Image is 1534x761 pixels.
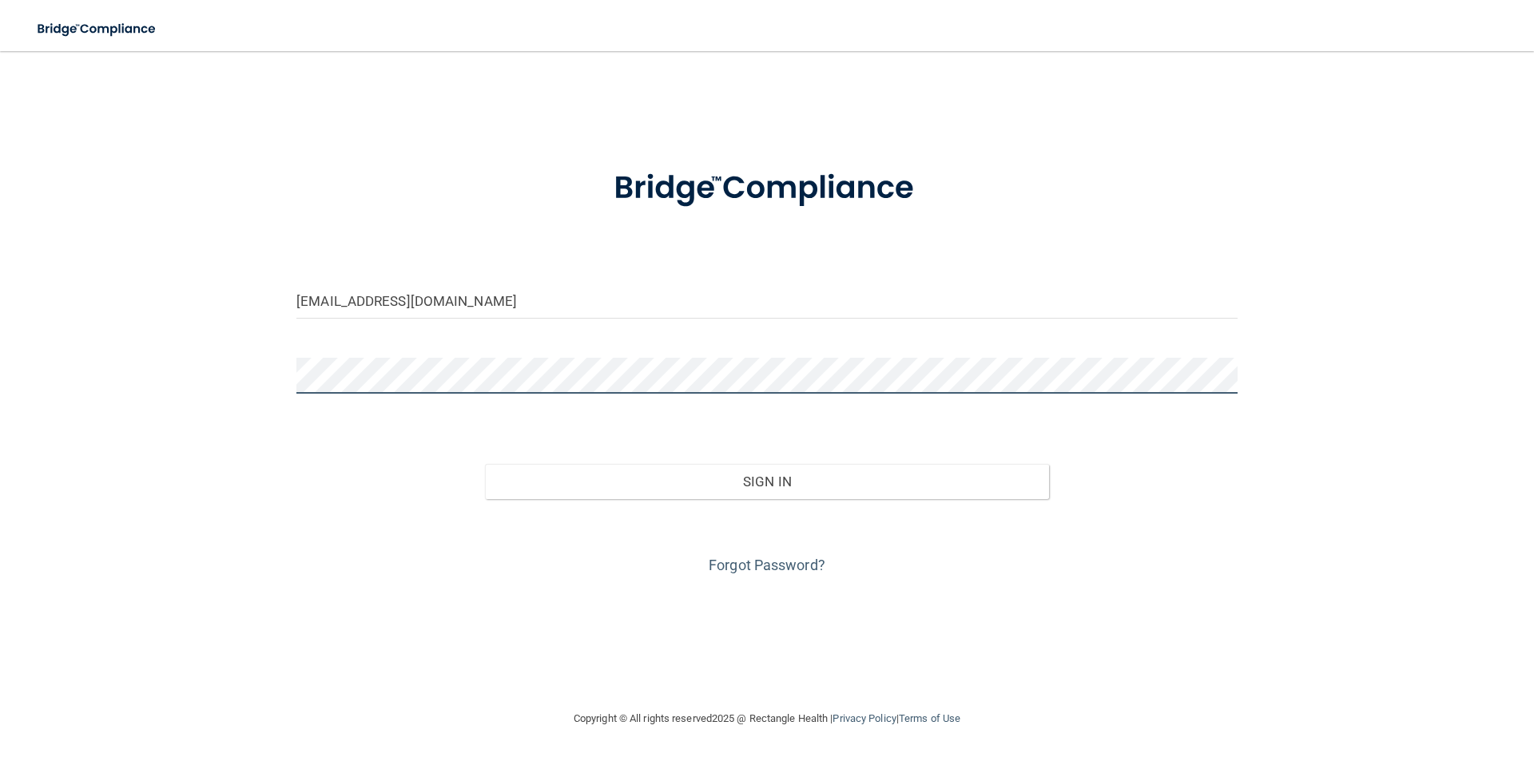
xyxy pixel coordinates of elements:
[581,147,953,230] img: bridge_compliance_login_screen.278c3ca4.svg
[296,283,1238,319] input: Email
[475,693,1059,744] div: Copyright © All rights reserved 2025 @ Rectangle Health | |
[24,13,171,46] img: bridge_compliance_login_screen.278c3ca4.svg
[899,712,960,724] a: Terms of Use
[485,464,1050,499] button: Sign In
[833,712,896,724] a: Privacy Policy
[709,557,825,573] a: Forgot Password?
